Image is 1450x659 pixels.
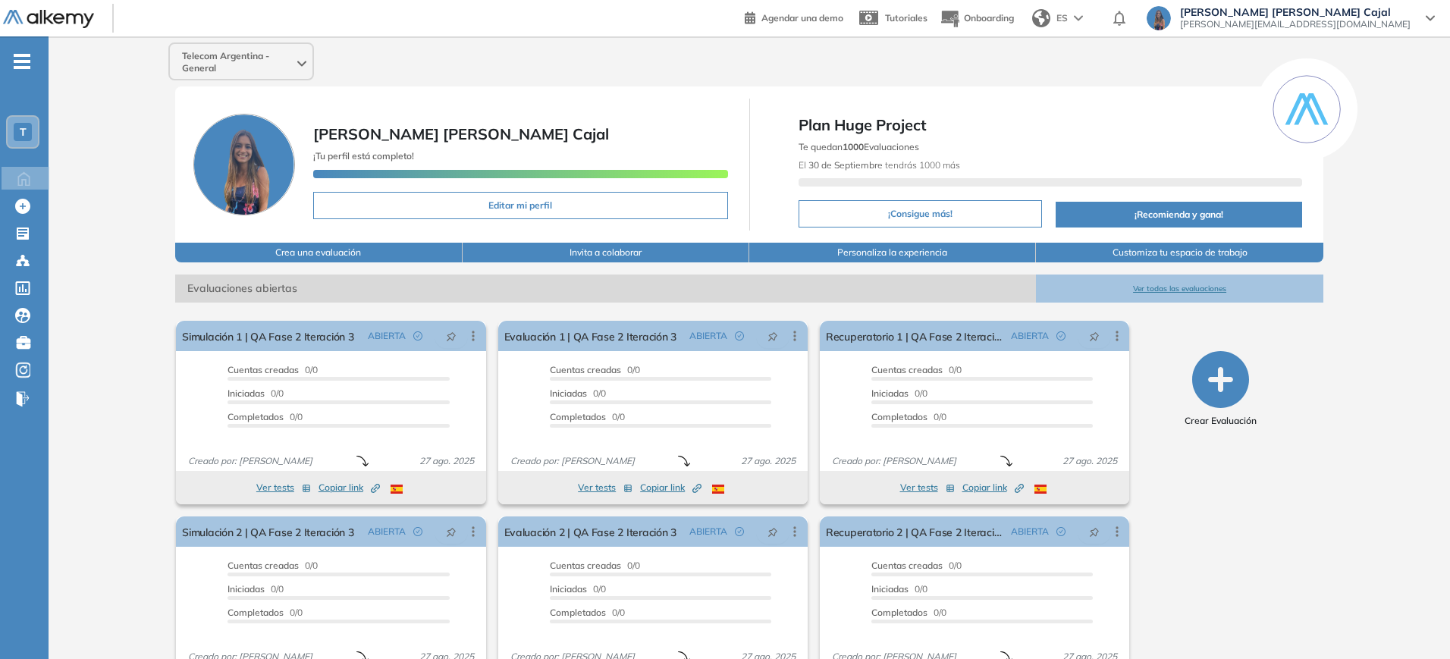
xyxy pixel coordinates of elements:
[749,243,1036,262] button: Personaliza la experiencia
[182,516,353,547] a: Simulación 2 | QA Fase 2 Iteración 3
[313,124,609,143] span: [PERSON_NAME] [PERSON_NAME] Cajal
[391,485,403,494] img: ESP
[885,12,927,24] span: Tutoriales
[1056,527,1066,536] span: check-circle
[871,583,927,595] span: 0/0
[1056,202,1302,228] button: ¡Recomienda y gana!
[368,329,406,343] span: ABIERTA
[550,607,625,618] span: 0/0
[3,10,94,29] img: Logo
[313,150,414,162] span: ¡Tu perfil está completo!
[761,12,843,24] span: Agendar una demo
[504,321,676,351] a: Evaluación 1 | QA Fase 2 Iteración 3
[228,583,284,595] span: 0/0
[228,607,284,618] span: Completados
[578,479,632,497] button: Ver tests
[228,560,299,571] span: Cuentas creadas
[550,364,640,375] span: 0/0
[228,364,318,375] span: 0/0
[808,159,883,171] b: 30 de Septiembre
[900,479,955,497] button: Ver tests
[14,60,30,63] i: -
[20,126,27,138] span: T
[1180,6,1411,18] span: [PERSON_NAME] [PERSON_NAME] Cajal
[504,454,641,468] span: Creado por: [PERSON_NAME]
[228,583,265,595] span: Iniciadas
[871,583,909,595] span: Iniciadas
[871,388,909,399] span: Iniciadas
[745,8,843,26] a: Agendar una demo
[182,50,294,74] span: Telecom Argentina - General
[228,607,303,618] span: 0/0
[1056,11,1068,25] span: ES
[640,481,701,494] span: Copiar link
[735,331,744,340] span: check-circle
[1185,414,1257,428] span: Crear Evaluación
[826,321,1005,351] a: Recuperatorio 1 | QA Fase 2 Iteración 3
[228,560,318,571] span: 0/0
[1032,9,1050,27] img: world
[1056,331,1066,340] span: check-circle
[799,141,919,152] span: Te quedan Evaluaciones
[799,200,1043,228] button: ¡Consigue más!
[712,485,724,494] img: ESP
[1036,275,1323,303] button: Ver todas las evaluaciones
[550,364,621,375] span: Cuentas creadas
[435,324,468,348] button: pushpin
[446,526,457,538] span: pushpin
[413,331,422,340] span: check-circle
[871,364,962,375] span: 0/0
[550,583,606,595] span: 0/0
[871,364,943,375] span: Cuentas creadas
[256,479,311,497] button: Ver tests
[1074,15,1083,21] img: arrow
[767,526,778,538] span: pushpin
[871,607,927,618] span: Completados
[962,481,1024,494] span: Copiar link
[413,527,422,536] span: check-circle
[1011,525,1049,538] span: ABIERTA
[1056,454,1123,468] span: 27 ago. 2025
[689,329,727,343] span: ABIERTA
[940,2,1014,35] button: Onboarding
[228,364,299,375] span: Cuentas creadas
[550,388,606,399] span: 0/0
[962,479,1024,497] button: Copiar link
[550,607,606,618] span: Completados
[871,560,962,571] span: 0/0
[1011,329,1049,343] span: ABIERTA
[228,388,265,399] span: Iniciadas
[871,607,946,618] span: 0/0
[175,275,1036,303] span: Evaluaciones abiertas
[826,454,962,468] span: Creado por: [PERSON_NAME]
[640,479,701,497] button: Copiar link
[826,516,1005,547] a: Recuperatorio 2 | QA Fase 2 Iteración 3
[313,192,727,219] button: Editar mi perfil
[1089,526,1100,538] span: pushpin
[1078,324,1111,348] button: pushpin
[228,411,284,422] span: Completados
[550,411,625,422] span: 0/0
[799,114,1302,137] span: Plan Huge Project
[550,583,587,595] span: Iniciadas
[767,330,778,342] span: pushpin
[799,159,960,171] span: El tendrás 1000 más
[446,330,457,342] span: pushpin
[368,525,406,538] span: ABIERTA
[871,560,943,571] span: Cuentas creadas
[964,12,1014,24] span: Onboarding
[843,141,864,152] b: 1000
[463,243,749,262] button: Invita a colaborar
[1036,243,1323,262] button: Customiza tu espacio de trabajo
[413,454,480,468] span: 27 ago. 2025
[435,519,468,544] button: pushpin
[871,388,927,399] span: 0/0
[550,388,587,399] span: Iniciadas
[756,324,789,348] button: pushpin
[550,560,640,571] span: 0/0
[228,411,303,422] span: 0/0
[182,454,319,468] span: Creado por: [PERSON_NAME]
[1034,485,1047,494] img: ESP
[689,525,727,538] span: ABIERTA
[1185,351,1257,428] button: Crear Evaluación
